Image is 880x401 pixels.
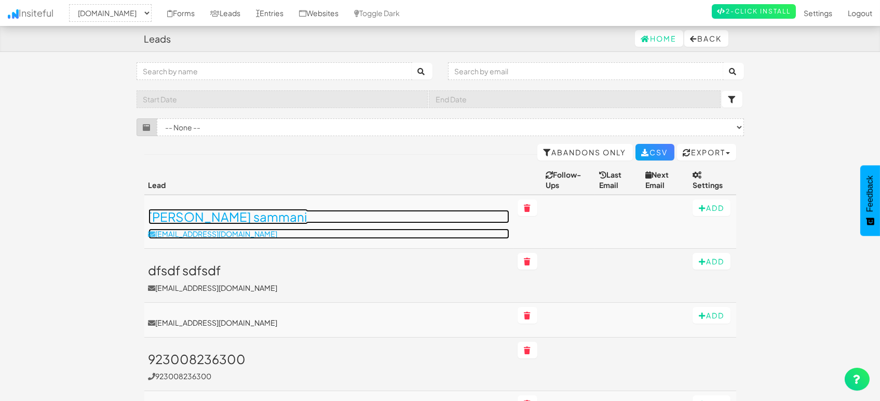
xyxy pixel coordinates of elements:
input: Start Date [137,90,428,108]
input: Search by email [448,62,724,80]
a: Abandons Only [537,144,633,161]
button: Back [684,30,728,47]
p: 923008236300 [148,371,510,381]
img: icon.png [8,9,19,19]
th: Last Email [595,165,641,195]
a: [PERSON_NAME] sammani[EMAIL_ADDRESS][DOMAIN_NAME] [148,210,510,239]
span: Feedback [865,176,875,212]
th: Next Email [641,165,688,195]
a: 923008236300923008236300 [148,352,510,381]
input: Search by name [137,62,412,80]
button: Feedback - Show survey [860,165,880,236]
h3: 923008236300 [148,352,510,366]
button: Add [693,253,730,270]
a: [EMAIL_ADDRESS][DOMAIN_NAME] [148,317,510,328]
th: Settings [688,165,736,195]
button: Export [677,144,736,161]
a: CSV [635,144,674,161]
p: [EMAIL_ADDRESS][DOMAIN_NAME] [148,283,510,293]
h3: [PERSON_NAME] sammani [148,210,510,223]
h4: Leads [144,34,171,44]
h3: dfsdf sdfsdf [148,263,510,277]
button: Add [693,307,730,324]
a: Home [635,30,683,47]
button: Add [693,199,730,216]
a: 2-Click Install [712,4,796,19]
input: End Date [429,90,721,108]
th: Follow-Ups [541,165,594,195]
th: Lead [144,165,514,195]
a: dfsdf sdfsdf[EMAIL_ADDRESS][DOMAIN_NAME] [148,263,510,292]
p: [EMAIL_ADDRESS][DOMAIN_NAME] [148,229,510,239]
